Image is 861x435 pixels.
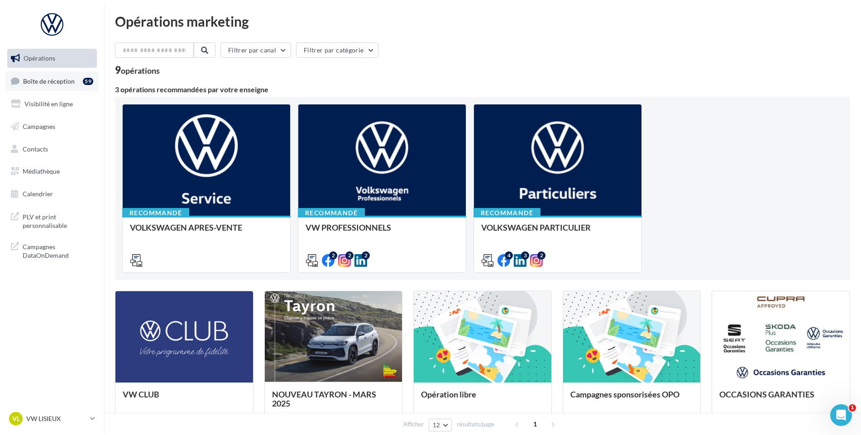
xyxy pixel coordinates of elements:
a: Opérations [5,49,99,68]
iframe: Intercom live chat [830,404,852,426]
span: Opérations [24,54,55,62]
div: 3 opérations recommandées par votre enseigne [115,86,850,93]
span: PLV et print personnalisable [23,211,93,230]
a: VL VW LISIEUX [7,410,97,427]
div: 2 [329,251,337,260]
div: 59 [83,78,93,85]
span: 12 [433,421,440,429]
span: Campagnes sponsorisées OPO [570,389,679,399]
span: NOUVEAU TAYRON - MARS 2025 [272,389,376,408]
button: Filtrer par catégorie [296,43,378,58]
a: Campagnes DataOnDemand [5,237,99,264]
a: Médiathèque [5,162,99,181]
div: 3 [521,251,529,260]
span: Opération libre [421,389,476,399]
div: Recommandé [122,208,189,218]
a: Contacts [5,140,99,159]
button: Filtrer par canal [220,43,291,58]
div: opérations [121,66,160,75]
div: Opérations marketing [115,14,850,28]
a: PLV et print personnalisable [5,207,99,234]
span: Afficher [403,420,424,429]
span: VL [12,414,20,423]
div: 9 [115,65,160,75]
span: VOLKSWAGEN PARTICULIER [481,222,591,232]
p: VW LISIEUX [26,414,86,423]
span: Visibilité en ligne [24,100,73,108]
div: 2 [362,251,370,260]
span: VW CLUB [123,389,159,399]
span: VOLKSWAGEN APRES-VENTE [130,222,242,232]
a: Boîte de réception59 [5,71,99,91]
span: VW PROFESSIONNELS [306,222,391,232]
a: Calendrier [5,184,99,203]
div: 4 [505,251,513,260]
a: Visibilité en ligne [5,95,99,113]
span: 1 [528,417,542,431]
span: résultats/page [457,420,494,429]
div: Recommandé [474,208,541,218]
span: 1 [849,404,856,411]
div: 2 [537,251,545,260]
span: Boîte de réception [23,77,75,85]
div: 2 [345,251,354,260]
span: Campagnes DataOnDemand [23,241,93,260]
span: Campagnes [23,123,55,130]
button: 12 [429,419,452,431]
span: OCCASIONS GARANTIES [719,389,814,399]
span: Médiathèque [23,167,60,175]
span: Calendrier [23,190,53,198]
div: Recommandé [298,208,365,218]
a: Campagnes [5,117,99,136]
span: Contacts [23,145,48,152]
